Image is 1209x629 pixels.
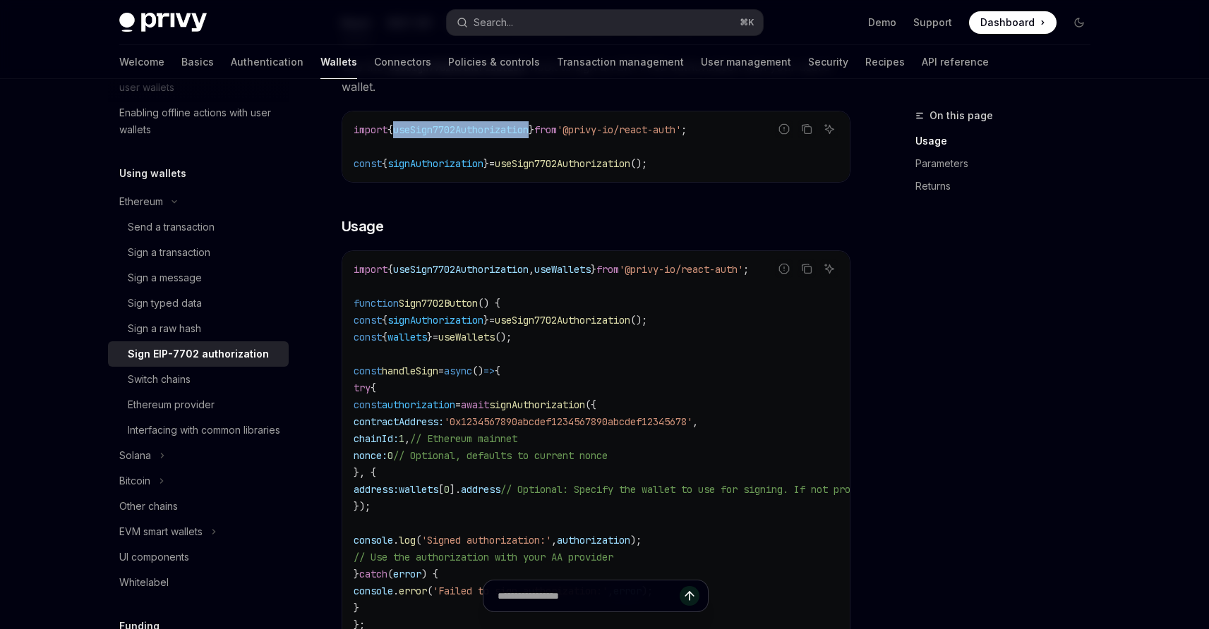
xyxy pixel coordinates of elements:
[630,534,642,546] span: );
[399,297,478,310] span: Sign7702Button
[387,331,427,343] span: wallets
[354,534,393,546] span: console
[427,331,433,343] span: }
[354,449,387,462] span: nonce:
[108,392,289,417] a: Ethereum provider
[119,193,163,210] div: Ethereum
[354,297,399,310] span: function
[461,483,500,496] span: address
[969,11,1057,34] a: Dashboard
[444,365,472,377] span: async
[775,120,793,138] button: Report incorrect code
[489,157,495,170] span: =
[557,534,630,546] span: authorization
[472,365,483,377] span: ()
[119,523,203,540] div: EVM smart wallets
[354,263,387,276] span: import
[108,100,289,142] a: Enabling offline actions with user wallets
[354,123,387,136] span: import
[630,157,647,170] span: ();
[868,16,896,30] a: Demo
[354,415,444,428] span: contractAddress:
[128,244,210,261] div: Sign a transaction
[489,398,585,411] span: signAuthorization
[108,291,289,316] a: Sign typed data
[534,123,557,136] span: from
[108,570,289,595] a: Whitelabel
[387,449,393,462] span: 0
[619,263,743,276] span: '@privy-io/react-auth'
[775,259,793,278] button: Report incorrect code
[354,432,399,445] span: chainId:
[820,120,838,138] button: Ask AI
[393,449,608,462] span: // Optional, defaults to current nonce
[557,123,681,136] span: '@privy-io/react-auth'
[448,45,540,79] a: Policies & controls
[798,120,816,138] button: Copy the contents from the code block
[444,415,692,428] span: '0x1234567890abcdef1234567890abcdef12345678'
[478,297,500,310] span: () {
[354,483,399,496] span: address:
[108,240,289,265] a: Sign a transaction
[354,466,376,479] span: }, {
[119,13,207,32] img: dark logo
[382,314,387,326] span: {
[354,365,382,377] span: const
[393,568,421,580] span: error
[128,320,201,337] div: Sign a raw hash
[447,10,763,35] button: Open search
[371,381,376,394] span: {
[551,534,557,546] span: ,
[461,398,489,411] span: await
[529,123,534,136] span: }
[374,45,431,79] a: Connectors
[354,331,382,343] span: const
[393,123,529,136] span: useSign7702Authorization
[399,432,404,445] span: 1
[382,331,387,343] span: {
[410,432,517,445] span: // Ethereum mainnet
[444,483,450,496] span: 0
[382,365,438,377] span: handleSign
[320,45,357,79] a: Wallets
[231,45,303,79] a: Authentication
[354,314,382,326] span: const
[108,417,289,443] a: Interfacing with common libraries
[128,219,215,236] div: Send a transaction
[119,104,280,138] div: Enabling offline actions with user wallets
[354,381,371,394] span: try
[913,16,952,30] a: Support
[630,314,647,326] span: ();
[808,45,848,79] a: Security
[495,157,630,170] span: useSign7702Authorization
[128,371,191,388] div: Switch chains
[489,314,495,326] span: =
[450,483,461,496] span: ].
[495,314,630,326] span: useSign7702Authorization
[596,263,619,276] span: from
[119,549,189,566] div: UI components
[557,45,684,79] a: Transaction management
[483,365,495,377] span: =>
[119,498,178,515] div: Other chains
[483,157,489,170] span: }
[438,365,444,377] span: =
[680,586,699,606] button: Send message
[359,568,387,580] span: catch
[387,568,393,580] span: (
[119,447,151,464] div: Solana
[108,519,289,544] button: Toggle EVM smart wallets section
[421,534,551,546] span: 'Signed authorization:'
[455,398,461,411] span: =
[108,214,289,240] a: Send a transaction
[108,468,289,494] button: Toggle Bitcoin section
[119,45,164,79] a: Welcome
[128,269,202,286] div: Sign a message
[585,398,596,411] span: ({
[474,14,513,31] div: Search...
[387,263,393,276] span: {
[743,263,749,276] span: ;
[865,45,905,79] a: Recipes
[128,295,202,312] div: Sign typed data
[387,314,483,326] span: signAuthorization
